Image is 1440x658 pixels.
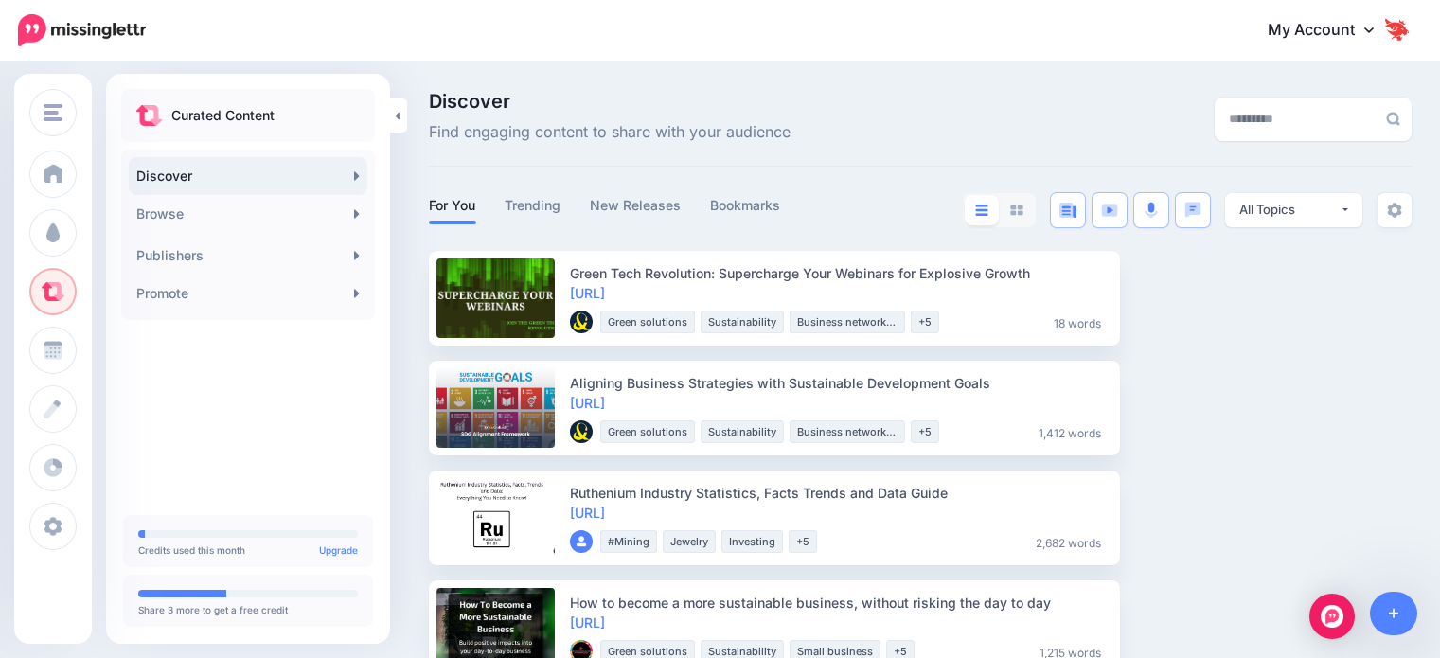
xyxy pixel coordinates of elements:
[505,194,561,217] a: Trending
[429,92,791,111] span: Discover
[44,104,62,121] img: menu.png
[789,530,817,553] li: +5
[570,395,605,411] a: [URL]
[1101,204,1118,217] img: video-blue.png
[663,530,716,553] li: Jewelry
[1059,203,1076,218] img: article-blue.png
[1386,112,1400,126] img: search-grey-6.png
[570,263,1109,283] div: Green Tech Revolution: Supercharge Your Webinars for Explosive Growth
[1010,205,1023,216] img: grid-grey.png
[911,420,939,443] li: +5
[1031,420,1109,443] li: 1,412 words
[1046,311,1109,333] li: 18 words
[570,285,605,301] a: [URL]
[911,311,939,333] li: +5
[129,195,367,233] a: Browse
[136,105,162,126] img: curate.png
[1309,594,1355,639] div: Open Intercom Messenger
[590,194,682,217] a: New Releases
[18,14,146,46] img: Missinglettr
[701,311,784,333] li: Sustainability
[570,614,605,631] a: [URL]
[570,593,1109,613] div: How to become a more sustainable business, without risking the day to day
[129,275,367,312] a: Promote
[570,483,1109,503] div: Ruthenium Industry Statistics, Facts Trends and Data Guide
[975,205,988,216] img: list-blue.png
[600,311,695,333] li: Green solutions
[570,311,593,333] img: 66147431_2337359636537729_512188246050996224_o-bsa91655_thumb.png
[1387,203,1402,218] img: settings-grey.png
[570,373,1109,393] div: Aligning Business Strategies with Sustainable Development Goals
[429,120,791,145] span: Find engaging content to share with your audience
[1184,202,1201,218] img: chat-square-blue.png
[429,194,476,217] a: For You
[721,530,783,553] li: Investing
[600,530,657,553] li: #Mining
[1225,193,1362,227] button: All Topics
[710,194,781,217] a: Bookmarks
[129,237,367,275] a: Publishers
[171,104,275,127] p: Curated Content
[570,420,593,443] img: 66147431_2337359636537729_512188246050996224_o-bsa91655_thumb.png
[1249,8,1412,54] a: My Account
[701,420,784,443] li: Sustainability
[570,505,605,521] a: [URL]
[790,311,905,333] li: Business networking
[570,530,593,553] img: user_default_image.png
[1145,202,1158,219] img: microphone.png
[1028,530,1109,553] li: 2,682 words
[1239,201,1340,219] div: All Topics
[129,157,367,195] a: Discover
[600,420,695,443] li: Green solutions
[790,420,905,443] li: Business networking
